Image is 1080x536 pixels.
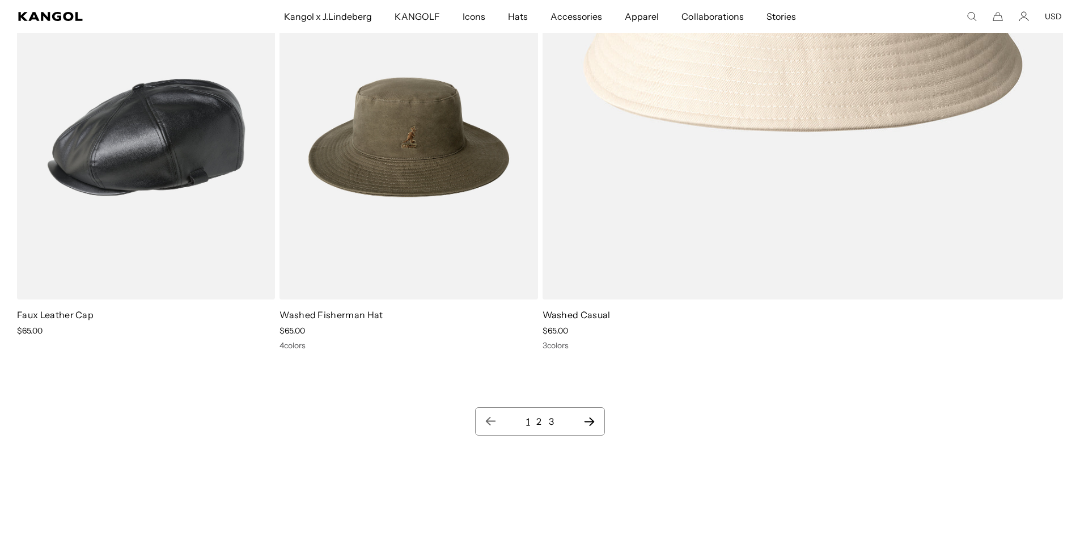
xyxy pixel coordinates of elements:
[18,12,188,21] a: Kangol
[17,326,43,336] span: $65.00
[475,407,604,436] nav: Pagination
[279,326,305,336] span: $65.00
[279,340,537,351] div: 4 colors
[543,309,611,320] a: Washed Casual
[993,11,1003,22] button: Cart
[526,416,530,427] a: 1 page
[967,11,977,22] summary: Search here
[583,416,595,427] a: Next page
[279,309,383,320] a: Washed Fisherman Hat
[543,326,568,336] span: $65.00
[1045,11,1062,22] button: USD
[536,416,541,427] a: 2 page
[17,309,94,320] a: Faux Leather Cap
[549,416,554,427] a: 3 page
[543,340,1064,351] div: 3 colors
[1019,11,1029,22] a: Account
